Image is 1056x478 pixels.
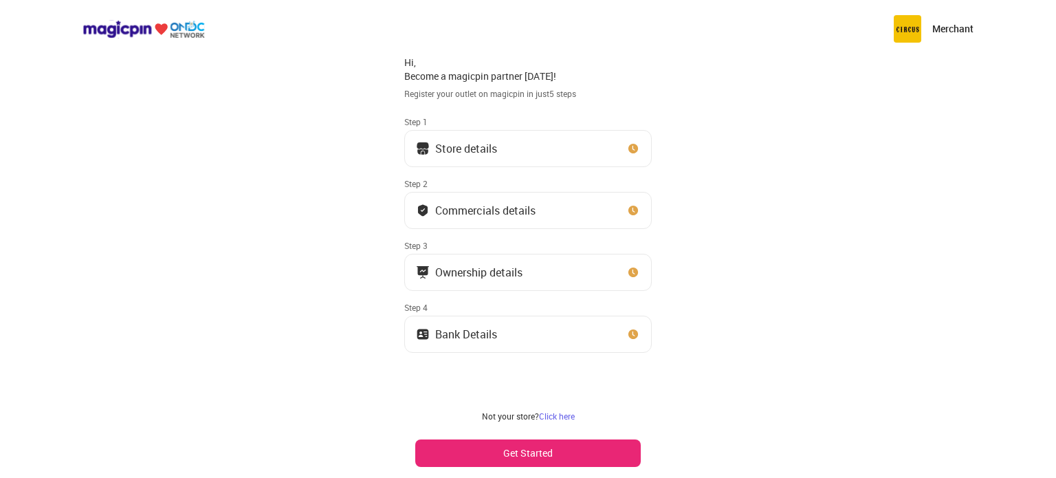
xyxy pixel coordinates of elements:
[626,142,640,155] img: clock_icon_new.67dbf243.svg
[539,411,575,422] a: Click here
[404,302,652,313] div: Step 4
[435,145,497,152] div: Store details
[404,192,652,229] button: Commercials details
[404,88,652,100] div: Register your outlet on magicpin in just 5 steps
[415,439,641,467] button: Get Started
[416,204,430,217] img: bank_details_tick.fdc3558c.svg
[82,20,205,39] img: ondc-logo-new-small.8a59708e.svg
[404,240,652,251] div: Step 3
[932,22,973,36] p: Merchant
[894,15,921,43] img: circus.b677b59b.png
[404,178,652,189] div: Step 2
[404,116,652,127] div: Step 1
[626,265,640,279] img: clock_icon_new.67dbf243.svg
[435,207,536,214] div: Commercials details
[435,331,497,338] div: Bank Details
[626,327,640,341] img: clock_icon_new.67dbf243.svg
[435,269,522,276] div: Ownership details
[416,327,430,341] img: ownership_icon.37569ceb.svg
[404,56,652,83] div: Hi, Become a magicpin partner [DATE]!
[626,204,640,217] img: clock_icon_new.67dbf243.svg
[404,316,652,353] button: Bank Details
[404,254,652,291] button: Ownership details
[404,130,652,167] button: Store details
[416,265,430,279] img: commercials_icon.983f7837.svg
[482,411,539,422] span: Not your store?
[416,142,430,155] img: storeIcon.9b1f7264.svg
